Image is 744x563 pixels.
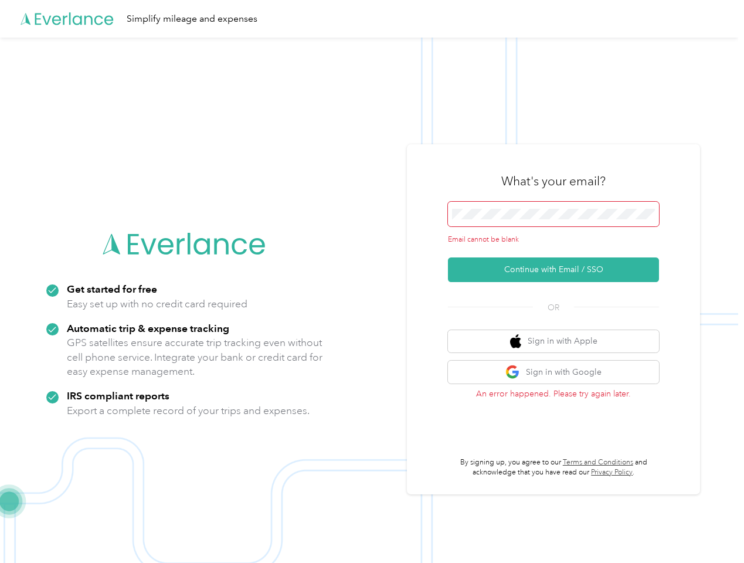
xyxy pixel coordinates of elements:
[591,468,633,477] a: Privacy Policy
[67,335,323,379] p: GPS satellites ensure accurate trip tracking even without cell phone service. Integrate your bank...
[448,235,659,245] div: Email cannot be blank
[67,389,169,402] strong: IRS compliant reports
[501,173,606,189] h3: What's your email?
[448,457,659,478] p: By signing up, you agree to our and acknowledge that you have read our .
[448,257,659,282] button: Continue with Email / SSO
[533,301,574,314] span: OR
[448,361,659,384] button: google logoSign in with Google
[510,334,522,349] img: apple logo
[505,365,520,379] img: google logo
[67,403,310,418] p: Export a complete record of your trips and expenses.
[67,297,247,311] p: Easy set up with no credit card required
[448,330,659,353] button: apple logoSign in with Apple
[563,458,633,467] a: Terms and Conditions
[448,388,659,400] p: An error happened. Please try again later.
[67,283,157,295] strong: Get started for free
[127,12,257,26] div: Simplify mileage and expenses
[67,322,229,334] strong: Automatic trip & expense tracking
